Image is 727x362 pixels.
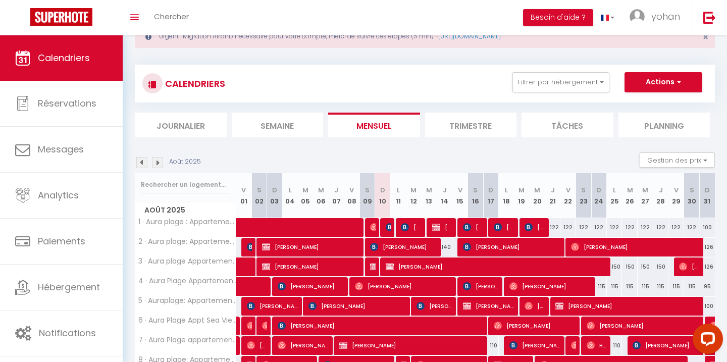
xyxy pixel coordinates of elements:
span: Chercher [154,11,189,22]
th: 16 [468,173,483,218]
span: 4 · Aura Plage Appartement Aura [137,277,238,285]
div: 100 [699,297,715,316]
li: Semaine [232,113,324,137]
h3: CALENDRIERS [163,72,225,95]
abbr: J [659,185,663,195]
span: [PERSON_NAME] [370,237,438,256]
button: Gestion des prix [640,152,715,168]
th: 23 [576,173,592,218]
span: [PERSON_NAME] [262,257,361,276]
abbr: M [642,185,648,195]
div: 110 [483,336,499,355]
div: 95 [699,277,715,296]
div: 122 [668,218,684,237]
abbr: S [473,185,478,195]
span: [PERSON_NAME] [339,336,485,355]
th: 08 [344,173,360,218]
abbr: L [613,185,616,195]
span: [PERSON_NAME] [463,218,484,237]
th: 15 [452,173,468,218]
span: [PERSON_NAME] [247,237,252,256]
div: 115 [607,277,622,296]
span: [PERSON_NAME] [386,218,391,237]
th: 06 [313,173,329,218]
div: 122 [622,218,638,237]
li: Planning [618,113,710,137]
abbr: M [627,185,633,195]
input: Rechercher un logement... [141,176,230,194]
li: Trimestre [425,113,517,137]
span: [PERSON_NAME] [555,296,701,316]
span: [PERSON_NAME] [247,316,252,335]
span: [PERSON_NAME] [679,257,700,276]
span: Hébergement [38,281,100,293]
abbr: S [257,185,262,195]
abbr: D [272,185,277,195]
th: 25 [607,173,622,218]
span: [PERSON_NAME] [386,257,610,276]
abbr: S [365,185,370,195]
div: 122 [545,218,560,237]
th: 29 [668,173,684,218]
th: 28 [653,173,669,218]
span: [PERSON_NAME] [509,336,561,355]
abbr: J [551,185,555,195]
div: 122 [607,218,622,237]
div: 150 [607,257,622,276]
div: 110 [607,336,622,355]
span: [DATE][PERSON_NAME] [494,218,514,237]
button: Besoin d'aide ? [523,9,593,26]
th: 30 [684,173,700,218]
th: 21 [545,173,560,218]
div: 140 [437,238,452,256]
abbr: D [705,185,710,195]
li: Tâches [522,113,613,137]
span: [PERSON_NAME] [463,237,562,256]
abbr: V [349,185,354,195]
div: 115 [591,277,607,296]
th: 18 [499,173,514,218]
span: [PERSON_NAME] [278,336,330,355]
span: [PERSON_NAME] [370,218,375,237]
span: Paiements [38,235,85,247]
span: Messages [38,143,84,156]
abbr: V [241,185,246,195]
span: [PERSON_NAME] [525,296,545,316]
img: Super Booking [30,8,92,26]
span: [PERSON_NAME] [355,277,454,296]
abbr: L [289,185,292,195]
li: Journalier [135,113,227,137]
span: [PERSON_NAME] [633,336,700,355]
div: 150 [638,257,653,276]
abbr: J [443,185,447,195]
span: [PERSON_NAME] [401,218,422,237]
div: 115 [653,277,669,296]
abbr: S [581,185,586,195]
span: Réservations [38,97,96,110]
span: Hatouma Toure [587,336,607,355]
abbr: D [380,185,385,195]
div: 122 [653,218,669,237]
span: [PERSON_NAME] [247,336,268,355]
div: 126 [699,257,715,276]
abbr: M [410,185,417,195]
div: Urgent : Migration Airbnb nécessaire pour votre compte, merci de suivre ces étapes (5 min) - [135,25,715,48]
th: 26 [622,173,638,218]
th: 03 [267,173,283,218]
th: 09 [359,173,375,218]
span: 2 · Aura plage: Appartement Sunrise [137,238,238,245]
th: 20 [530,173,545,218]
div: 150 [622,257,638,276]
span: [PERSON_NAME] [262,237,361,256]
th: 14 [437,173,452,218]
div: 100 [699,218,715,237]
th: 24 [591,173,607,218]
abbr: J [334,185,338,195]
th: 05 [298,173,314,218]
abbr: D [596,185,601,195]
span: [PERSON_NAME] [463,296,515,316]
div: 115 [622,277,638,296]
span: [PERSON_NAME] [432,218,453,237]
img: ... [630,9,645,24]
th: 11 [390,173,406,218]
